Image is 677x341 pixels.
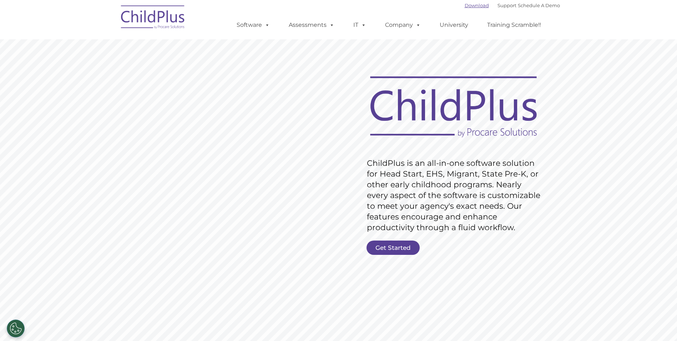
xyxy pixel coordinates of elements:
[378,18,428,32] a: Company
[282,18,342,32] a: Assessments
[367,158,544,233] rs-layer: ChildPlus is an all-in-one software solution for Head Start, EHS, Migrant, State Pre-K, or other ...
[433,18,475,32] a: University
[497,3,516,8] a: Support
[117,0,189,36] img: ChildPlus by Procare Solutions
[346,18,373,32] a: IT
[7,320,25,337] button: Cookies Settings
[480,18,548,32] a: Training Scramble!!
[229,18,277,32] a: Software
[367,241,420,255] a: Get Started
[465,3,560,8] font: |
[518,3,560,8] a: Schedule A Demo
[465,3,489,8] a: Download
[560,264,677,341] iframe: Chat Widget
